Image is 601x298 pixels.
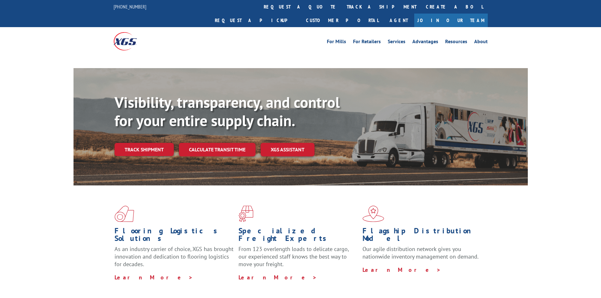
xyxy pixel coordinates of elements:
span: Our agile distribution network gives you nationwide inventory management on demand. [362,245,479,260]
a: Join Our Team [414,14,488,27]
a: For Mills [327,39,346,46]
a: For Retailers [353,39,381,46]
img: xgs-icon-flagship-distribution-model-red [362,206,384,222]
a: [PHONE_NUMBER] [114,3,146,10]
a: Learn More > [239,274,317,281]
a: Learn More > [362,266,441,273]
a: Customer Portal [301,14,383,27]
h1: Flagship Distribution Model [362,227,482,245]
a: XGS ASSISTANT [261,143,315,156]
b: Visibility, transparency, and control for your entire supply chain. [115,92,340,130]
a: Resources [445,39,467,46]
a: Advantages [412,39,438,46]
a: Track shipment [115,143,174,156]
a: Learn More > [115,274,193,281]
img: xgs-icon-total-supply-chain-intelligence-red [115,206,134,222]
img: xgs-icon-focused-on-flooring-red [239,206,253,222]
h1: Flooring Logistics Solutions [115,227,234,245]
a: Agent [383,14,414,27]
h1: Specialized Freight Experts [239,227,358,245]
p: From 123 overlength loads to delicate cargo, our experienced staff knows the best way to move you... [239,245,358,273]
span: As an industry carrier of choice, XGS has brought innovation and dedication to flooring logistics... [115,245,233,268]
a: Request a pickup [210,14,301,27]
a: Services [388,39,405,46]
a: Calculate transit time [179,143,256,156]
a: About [474,39,488,46]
